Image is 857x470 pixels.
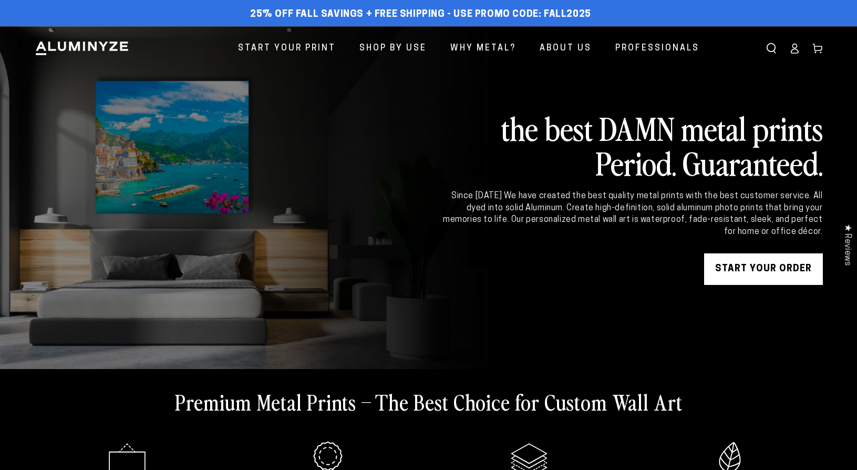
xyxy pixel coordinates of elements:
[35,40,129,56] img: Aluminyze
[441,190,823,238] div: Since [DATE] We have created the best quality metal prints with the best customer service. All dy...
[615,41,699,56] span: Professionals
[238,41,336,56] span: Start Your Print
[540,41,592,56] span: About Us
[837,216,857,274] div: Click to open Judge.me floating reviews tab
[230,35,344,63] a: Start Your Print
[359,41,427,56] span: Shop By Use
[442,35,524,63] a: Why Metal?
[250,9,591,21] span: 25% off FALL Savings + Free Shipping - Use Promo Code: FALL2025
[175,388,683,415] h2: Premium Metal Prints – The Best Choice for Custom Wall Art
[441,110,823,180] h2: the best DAMN metal prints Period. Guaranteed.
[532,35,600,63] a: About Us
[607,35,707,63] a: Professionals
[704,253,823,285] a: START YOUR Order
[450,41,516,56] span: Why Metal?
[760,37,783,60] summary: Search our site
[352,35,435,63] a: Shop By Use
